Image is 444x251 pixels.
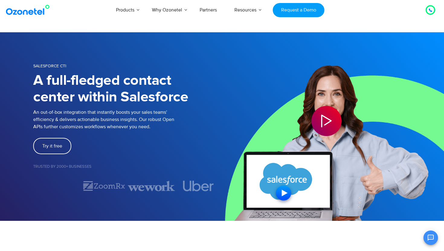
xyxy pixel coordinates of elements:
[423,230,438,245] button: Open chat
[128,181,175,191] div: 3 of 7
[183,181,214,191] img: uber
[33,63,66,68] span: SALESFORCE CTI
[33,72,222,106] h1: A full-fledged contact center within Salesforce
[273,3,324,17] a: Request a Demo
[33,109,222,130] p: An out-of-box integration that instantly boosts your sales teams' efficiency & delivers actionabl...
[33,165,222,169] h5: Trusted by 2000+ Businesses
[82,181,126,191] img: zoomrx
[33,181,222,191] div: Image Carousel
[128,181,175,191] img: wework
[33,182,80,189] div: 1 of 7
[175,181,222,191] div: 4 of 7
[311,106,342,136] div: Play Video
[42,144,62,148] span: Try it free
[33,138,71,154] a: Try it free
[80,181,127,191] div: 2 of 7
